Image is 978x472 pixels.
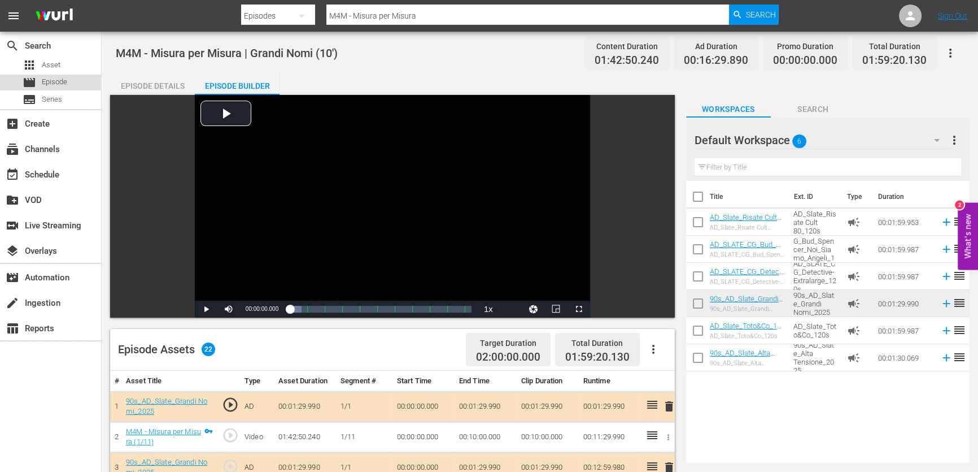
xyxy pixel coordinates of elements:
div: AD_Slate_Risate Cult 80_120s [710,224,785,231]
div: AD_SLATE_CG_Detective-Extralarge_120s [710,278,785,285]
td: Video [240,422,274,452]
span: Create [6,117,19,131]
a: Sign Out [938,11,967,20]
span: Search [771,102,855,116]
td: 00:10:00.000 [455,422,517,452]
span: Channels [6,142,19,156]
button: Picture-in-Picture [545,301,567,318]
td: 00:01:29.990 [579,391,641,422]
th: Runtime [579,371,641,392]
td: AD_SLATE_CG_Detective-Extralarge_120s [789,263,842,290]
button: more_vert [948,127,961,154]
td: 00:01:59.953 [874,209,936,236]
span: play_circle_outline [222,396,239,413]
span: Ad [847,243,861,256]
svg: Add to Episode [940,270,953,283]
button: Playback Rate [477,301,500,318]
span: delete [662,400,676,413]
a: AD_SLATE_CG_Detective-Extralarge_120s [710,267,784,284]
th: Type [240,371,274,392]
td: 00:01:59.987 [874,263,936,290]
td: 1/11 [336,422,392,452]
span: 00:16:29.890 [684,54,748,67]
div: Progress Bar [290,306,471,313]
div: Total Duration [862,38,927,54]
span: 6 [792,129,806,153]
span: play_circle_outline [222,427,239,444]
div: Episode Builder [195,72,280,99]
a: 90s_AD_Slate_Grandi Nomi_2025 [710,295,783,311]
td: 00:01:30.069 [874,344,936,371]
button: Episode Builder [195,72,280,95]
td: 90s_AD_Slate_Grandi Nomi_2025 [789,290,842,317]
td: 00:01:29.990 [274,391,336,422]
th: Duration [871,181,939,213]
a: 90s_AD_Slate_Grandi Nomi_2025 [126,397,207,416]
th: Title [710,181,787,213]
span: reorder [953,242,966,256]
span: 02:00:00.000 [476,351,540,364]
span: more_vert [948,133,961,147]
span: VOD [6,193,19,207]
span: reorder [953,323,966,337]
button: Mute [217,301,240,318]
div: Target Duration [476,335,540,351]
td: 00:00:00.000 [392,391,455,422]
td: 00:01:59.987 [874,236,936,263]
span: Ad [847,215,861,229]
div: AD_Slate_Toto&Co_120s [710,332,785,340]
span: Live Streaming [6,219,19,232]
svg: Add to Episode [940,216,953,228]
td: AD_SLATE_CG_Bud_Spencer_Noi_Siamo_Angeli_120s [789,236,842,263]
span: Ingestion [6,296,19,310]
span: Automation [6,271,19,284]
th: Ext. ID [787,181,840,213]
span: Series [23,93,36,106]
td: 1 [110,391,121,422]
span: 01:59:20.130 [862,54,927,67]
span: Ad [847,351,861,365]
td: 00:00:00.000 [392,422,455,452]
button: delete [662,399,676,415]
span: Asset [23,58,36,72]
td: 00:01:29.990 [455,391,517,422]
div: Promo Duration [773,38,837,54]
div: Default Workspace [695,124,950,156]
svg: Add to Episode [940,243,953,256]
span: Series [42,94,62,105]
button: Fullscreen [567,301,590,318]
span: Ad [847,270,861,283]
svg: Add to Episode [940,297,953,310]
td: 00:01:29.990 [874,290,936,317]
a: M4M - Misura per Misura (1/11) [126,427,201,447]
th: Segment # [336,371,392,392]
span: 00:00:00.000 [246,306,278,312]
svg: Add to Episode [940,324,953,337]
svg: Add to Episode [940,352,953,364]
td: 90s_AD_Slate_Alta Tensione_2025 [789,344,842,371]
td: AD_Slate_Toto&Co_120s [789,317,842,344]
td: 00:10:00.000 [517,422,579,452]
span: Reports [6,322,19,335]
span: 01:42:50.240 [595,54,659,67]
span: Schedule [6,168,19,181]
td: 00:01:59.987 [874,317,936,344]
th: Clip Duration [517,371,579,392]
div: 90s_AD_Slate_Grandi Nomi_2025 [710,305,785,313]
a: 90s_AD_Slate_Alta Tensione_2025 [710,349,775,366]
a: AD_SLATE_CG_Bud_Spencer_Noi_Siamo_Angeli_120s [710,240,784,266]
span: Episode [42,76,67,88]
span: Asset [42,59,60,71]
span: menu [7,9,20,23]
span: Ad [847,324,861,337]
div: 90s_AD_Slate_Alta Tensione_2025 [710,360,785,367]
th: Asset Duration [274,371,336,392]
span: Overlays [6,244,19,258]
img: ans4CAIJ8jUAAAAAAAAAAAAAAAAAAAAAAAAgQb4GAAAAAAAAAAAAAAAAAAAAAAAAJMjXAAAAAAAAAAAAAAAAAAAAAAAAgAT5G... [27,3,81,29]
td: 01:42:50.240 [274,422,336,452]
th: Asset Title [121,371,217,392]
td: 00:01:29.990 [517,391,579,422]
div: Ad Duration [684,38,748,54]
div: Video Player [195,95,590,318]
div: AD_SLATE_CG_Bud_Spencer_Noi_Siamo_Angeli_120s [710,251,785,258]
